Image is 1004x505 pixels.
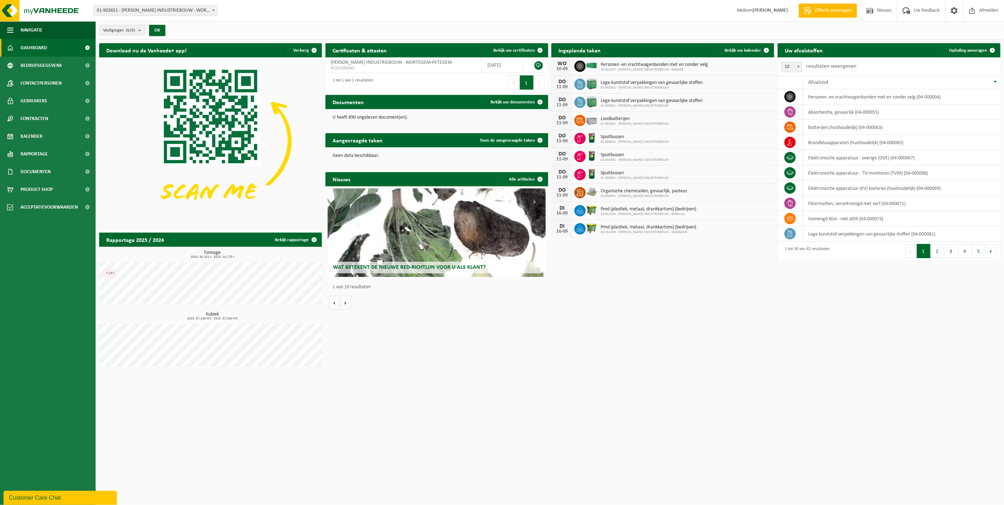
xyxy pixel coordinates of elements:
button: OK [149,25,165,36]
span: Lege kunststof verpakkingen van gevaarlijke stoffen [601,80,703,86]
div: DO [555,187,569,193]
span: 01-903651 - [PERSON_NAME] INDUSTRIEBOUW [601,194,687,198]
button: Next [534,75,545,90]
img: WB-1100-HPE-GN-50 [586,222,598,234]
img: Download de VHEPlus App [99,57,322,225]
div: 11-09 [555,85,569,90]
div: DI [555,205,569,211]
div: 11-09 [555,157,569,162]
span: Pmd (plastiek, metaal, drankkartons) (bedrijven) [601,225,696,230]
a: Bekijk uw kalender [719,43,773,57]
span: Gebruikers [21,92,47,110]
p: Geen data beschikbaar. [333,153,541,158]
span: Product Shop [21,181,53,198]
span: Vestigingen [103,25,135,36]
span: Ophaling aanvragen [949,48,987,53]
div: DO [555,97,569,103]
button: Previous [906,244,917,258]
h2: Rapportage 2025 / 2024 [99,233,171,246]
div: 11-09 [555,193,569,198]
h2: Nieuws [325,172,357,186]
button: 1 [917,244,931,258]
td: absorbentia, gevaarlijk (04-000055) [803,104,1000,120]
h2: Certificaten & attesten [325,43,394,57]
span: Rapportage [21,145,48,163]
img: PB-HB-1400-HPE-GN-11 [586,95,598,108]
span: [PERSON_NAME] INDUSTRIEBOUW - WORTEGEM-PETEGEM [331,60,452,65]
button: 2 [931,244,945,258]
h3: Tonnage [103,250,322,259]
a: Bekijk uw documenten [485,95,548,109]
span: Organische chemicaliën, gevaarlijk, pasteus [601,188,687,194]
td: elektronische apparatuur - overige (OVE) (04-000067) [803,150,1000,165]
span: 10 [781,62,802,72]
span: Pmd (plastiek, metaal, drankkartons) (bedrijven) [601,206,696,212]
button: Volgende [340,296,351,310]
span: Bekijk uw certificaten [494,48,535,53]
span: Afvalstof [809,80,829,85]
img: LP-PA-00000-WDN-11 [586,186,598,198]
td: batterijen (huishoudelijk) (04-000063) [803,120,1000,135]
td: personen -en vrachtwagenbanden met en zonder velg (04-000004) [803,89,1000,104]
td: [DATE] [482,57,523,73]
span: Bekijk uw kalender [725,48,761,53]
span: 01-903651 - WILLY NAESSENS INDUSTRIEBOUW - WORTEGEM-PETEGEM [94,6,217,16]
button: Previous [509,75,520,90]
button: Vestigingen(6/6) [99,25,145,35]
span: 10-911557 - [PERSON_NAME] INDUSTRIEBOUW - GARAGE [601,68,708,72]
span: Bedrijfsgegevens [21,57,62,74]
div: 16-09 [555,229,569,234]
td: lege kunststof verpakkingen van gevaarlijke stoffen (04-000081) [803,226,1000,242]
span: 2024: 57,180 m3 - 2025: 37,340 m3 [103,317,322,320]
strong: [PERSON_NAME] [753,8,788,13]
td: gemengd KGA - niet ADR (04-000073) [803,211,1000,226]
a: Bekijk rapportage [269,233,321,247]
p: U heeft 890 ongelezen document(en). [333,115,541,120]
span: Contracten [21,110,48,127]
span: Offerte aanvragen [813,7,853,14]
span: 01-903651 - WILLY NAESSENS INDUSTRIEBOUW - WORTEGEM-PETEGEM [93,5,217,16]
span: 01-903651 - [PERSON_NAME] INDUSTRIEBOUW [601,176,669,180]
div: DI [555,223,569,229]
span: Spuitbussen [601,170,669,176]
h2: Documenten [325,95,371,109]
img: PB-OT-0200-MET-00-03 [586,168,598,180]
td: brandblusapparaten (huishoudelijk) (04-000065) [803,135,1000,150]
span: Dashboard [21,39,47,57]
span: Acceptatievoorwaarden [21,198,78,216]
a: Offerte aanvragen [799,4,857,18]
img: PB-LB-0680-HPE-GY-01 [586,114,598,126]
div: DO [555,151,569,157]
span: 01-903651 - [PERSON_NAME] INDUSTRIEBOUW [601,122,669,126]
label: resultaten weergeven [806,63,856,69]
img: PB-OT-0200-MET-00-03 [586,150,598,162]
a: Alle artikelen [504,172,548,186]
span: 01-903651 - [PERSON_NAME] INDUSTRIEBOUW [601,86,703,90]
button: Next [986,244,997,258]
span: 01-903651 - [PERSON_NAME] INDUSTRIEBOUW [601,140,669,144]
h3: Kubiek [103,312,322,320]
h2: Uw afvalstoffen [778,43,830,57]
span: RED25004865 [331,66,477,71]
span: 01-903651 - [PERSON_NAME] INDUSTRIEBOUW [601,158,669,162]
span: Spuitbussen [601,134,669,140]
iframe: chat widget [4,489,118,505]
div: 11-09 [555,121,569,126]
button: 1 [520,75,534,90]
td: elektronische apparatuur (KV) koelvries (huishoudelijk) (04-000069) [803,181,1000,196]
img: PB-HB-1400-HPE-GN-11 [586,77,598,90]
span: Kalender [21,127,42,145]
span: Navigatie [21,21,42,39]
span: Toon de aangevraagde taken [480,138,535,143]
button: 5 [972,244,986,258]
span: 01-903651 - [PERSON_NAME] INDUSTRIEBOUW [601,104,703,108]
div: DO [555,169,569,175]
div: DO [555,79,569,85]
a: Bekijk uw certificaten [488,43,548,57]
a: Wat betekent de nieuwe RED-richtlijn voor u als klant? [328,188,546,277]
span: Bekijk uw documenten [491,100,535,104]
div: 11-09 [555,139,569,144]
p: 1 van 10 resultaten [333,285,545,290]
div: DO [555,115,569,121]
img: WB-1100-HPE-GN-50 [586,204,598,216]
